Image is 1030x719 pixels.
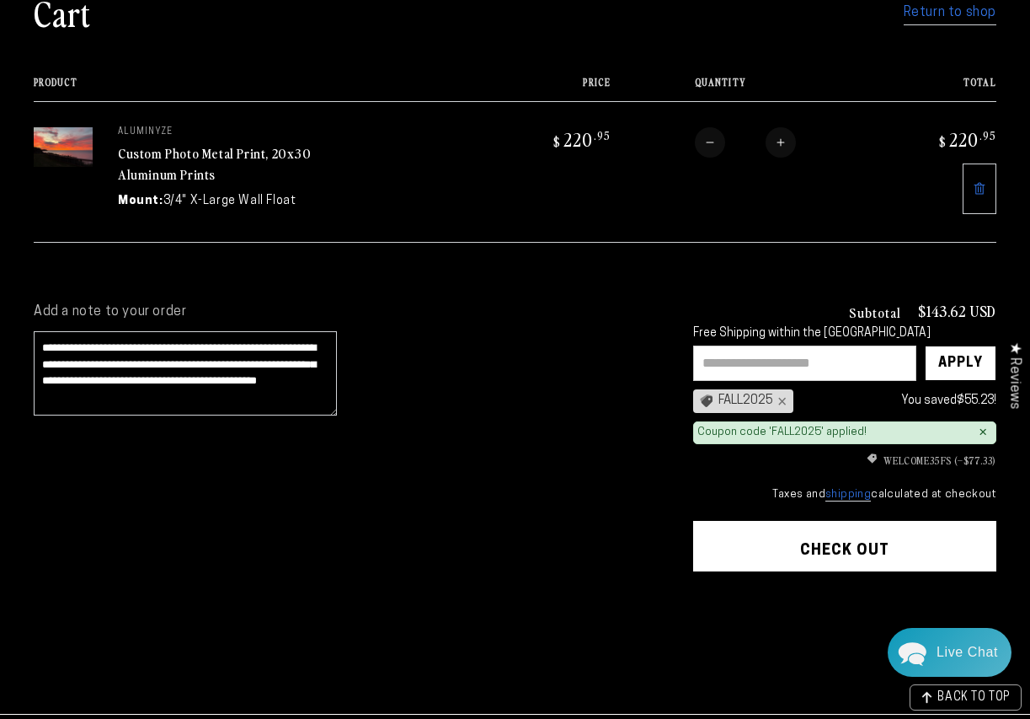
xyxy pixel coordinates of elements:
[825,489,871,502] a: shipping
[693,604,996,650] iframe: PayPal-paypal
[918,303,996,319] p: $143.62 USD
[118,192,163,210] dt: Mount:
[122,25,166,69] img: Marie J
[957,394,994,407] span: $55.23
[802,390,996,411] div: You saved !
[553,133,561,150] span: $
[693,521,996,571] button: Check out
[126,84,231,96] span: Away until [DATE]
[904,1,996,25] a: Return to shop
[34,127,93,167] img: 20"x30" Rectangle White Glossy Aluminyzed Photo
[693,486,996,503] small: Taxes and calculated at checkout
[849,305,901,319] h3: Subtotal
[937,127,996,151] bdi: 220
[489,77,611,101] th: Price
[34,140,323,156] div: Recent Conversations
[118,127,371,137] p: aluminyze
[157,25,201,69] img: John
[34,303,659,321] label: Add a note to your order
[163,192,296,210] dd: 3/4" X-Large Wall Float
[56,189,327,205] p: 😀
[693,453,996,468] ul: Discount
[773,394,787,408] div: ×
[118,143,312,184] a: Custom Photo Metal Print, 20x30 Aluminum Prints
[111,508,247,535] a: Leave A Message
[725,127,766,158] input: Quantity for Custom Photo Metal Print, 20x30 Aluminum Prints
[611,77,875,101] th: Quantity
[551,127,611,151] bdi: 220
[56,170,72,187] img: a4e657333544709f8657cc30943ab542
[297,173,327,185] div: [DATE]
[594,128,611,142] sup: .95
[979,426,987,439] div: ×
[77,171,297,187] div: Aluminyze
[193,25,237,69] img: Helga
[693,453,996,468] li: WELCOME35FS (–$77.33)
[693,389,793,413] div: FALL2025
[34,77,489,101] th: Product
[938,346,983,380] div: Apply
[693,327,996,341] div: Free Shipping within the [GEOGRAPHIC_DATA]
[697,426,867,440] div: Coupon code 'FALL2025' applied!
[939,133,947,150] span: $
[937,628,998,677] div: Contact Us Directly
[888,628,1011,677] div: Chat widget toggle
[998,329,1030,422] div: Click to open Judge.me floating reviews tab
[129,484,228,492] span: We run on
[979,128,996,142] sup: .95
[875,77,996,101] th: Total
[180,480,227,493] span: Re:amaze
[937,692,1011,704] span: BACK TO TOP
[963,164,996,214] a: Remove 20"x30" Rectangle White Glossy Aluminyzed Photo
